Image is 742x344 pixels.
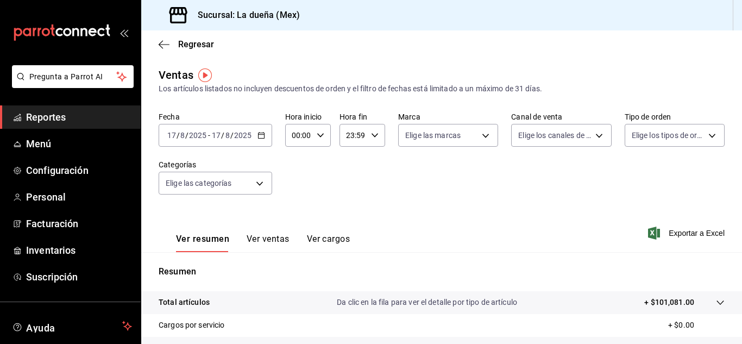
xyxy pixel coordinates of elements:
[650,227,725,240] button: Exportar a Excel
[26,163,132,178] span: Configuración
[159,297,210,308] p: Total artículos
[198,68,212,82] img: Tooltip marker
[405,130,461,141] span: Elige las marcas
[8,79,134,90] a: Pregunta a Parrot AI
[208,131,210,140] span: -
[120,28,128,37] button: open_drawer_menu
[176,234,229,252] button: Ver resumen
[159,67,193,83] div: Ventas
[230,131,234,140] span: /
[159,39,214,49] button: Regresar
[26,136,132,151] span: Menú
[511,113,611,121] label: Canal de venta
[644,297,694,308] p: + $101,081.00
[26,110,132,124] span: Reportes
[167,131,177,140] input: --
[166,178,232,189] span: Elige las categorías
[26,270,132,284] span: Suscripción
[177,131,180,140] span: /
[159,113,272,121] label: Fecha
[26,216,132,231] span: Facturación
[247,234,290,252] button: Ver ventas
[12,65,134,88] button: Pregunta a Parrot AI
[185,131,188,140] span: /
[26,320,118,333] span: Ayuda
[668,320,725,331] p: + $0.00
[180,131,185,140] input: --
[178,39,214,49] span: Regresar
[159,161,272,168] label: Categorías
[625,113,725,121] label: Tipo de orden
[225,131,230,140] input: --
[337,297,517,308] p: Da clic en la fila para ver el detalle por tipo de artículo
[26,243,132,258] span: Inventarios
[188,131,207,140] input: ----
[307,234,350,252] button: Ver cargos
[189,9,300,22] h3: Sucursal: La dueña (Mex)
[285,113,331,121] label: Hora inicio
[221,131,224,140] span: /
[159,320,225,331] p: Cargos por servicio
[234,131,252,140] input: ----
[398,113,498,121] label: Marca
[518,130,591,141] span: Elige los canales de venta
[176,234,350,252] div: navigation tabs
[26,190,132,204] span: Personal
[29,71,117,83] span: Pregunta a Parrot AI
[159,83,725,95] div: Los artículos listados no incluyen descuentos de orden y el filtro de fechas está limitado a un m...
[339,113,385,121] label: Hora fin
[159,265,725,278] p: Resumen
[211,131,221,140] input: --
[632,130,705,141] span: Elige los tipos de orden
